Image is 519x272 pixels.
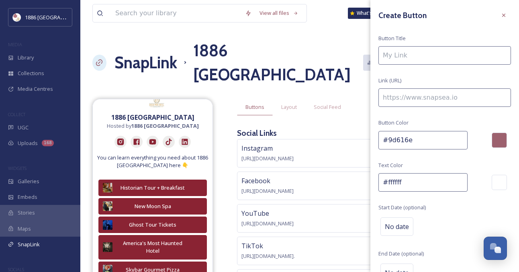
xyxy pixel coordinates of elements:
button: Analytics [363,55,402,70]
span: Uploads [18,139,38,147]
span: SnapLink [18,241,40,248]
input: https://www.snapsea.io [378,88,511,107]
img: f0ce1a1c-b94a-40f4-8a4d-0043fb66d3ed.jpg [103,201,112,211]
button: America's Most Haunted Hotel [98,235,207,259]
input: Search your library [111,4,241,22]
h1: 1886 [GEOGRAPHIC_DATA] [193,39,363,87]
span: Stories [18,209,35,217]
input: My Link [378,46,511,65]
span: Buttons [245,103,264,111]
span: Button Title [378,35,406,42]
strong: 1886 [GEOGRAPHIC_DATA] [131,122,199,129]
button: Ghost Tour Tickets [98,217,207,233]
a: What's New [348,8,388,19]
span: COLLECT [8,111,25,117]
span: Button Color [378,119,409,127]
span: No date [385,222,409,231]
img: 8af696b6-1f25-4320-a8c3-ba604386a2ff.jpg [103,242,112,252]
span: You can learn everything you need about 1886 [GEOGRAPHIC_DATA] here 👇 [97,154,208,169]
strong: 1886 [GEOGRAPHIC_DATA] [111,113,194,122]
div: 168 [42,140,54,146]
span: TikTok [241,241,263,250]
img: 056a5d0d-3c7e-4647-b89e-59d71465fc58.jpg [103,183,112,192]
div: New Moon Spa [116,202,189,210]
a: SnapLink [114,51,177,75]
span: Maps [18,225,31,233]
img: 82d54eb7-9aac-45b7-bf4c-13fc562e0e79.jpg [103,220,112,230]
div: America's Most Haunted Hotel [116,239,189,255]
h3: Social Links [237,127,277,139]
span: [URL][DOMAIN_NAME] [241,220,294,227]
span: 1886 [GEOGRAPHIC_DATA] [25,13,88,21]
span: [URL][DOMAIN_NAME] [241,187,294,194]
button: Historian Tour + Breakfast [98,180,207,196]
span: Link (URL) [378,77,401,84]
a: Analytics [363,55,406,70]
span: End Date (optional) [378,250,424,258]
span: Start Date (optional) [378,204,426,211]
span: WIDGETS [8,165,27,171]
h3: Create Button [378,10,427,21]
span: MEDIA [8,41,22,47]
span: Media Centres [18,85,53,93]
span: Galleries [18,178,39,185]
span: YouTube [241,209,269,218]
div: Historian Tour + Breakfast [116,184,189,192]
span: Embeds [18,193,37,201]
img: logos.png [13,13,21,21]
span: Layout [281,103,297,111]
span: [URL][DOMAIN_NAME]. [241,252,295,260]
button: Open Chat [484,237,507,260]
span: Facebook [241,176,270,185]
a: View all files [255,5,302,21]
button: New Moon Spa [98,198,207,215]
span: Collections [18,70,44,77]
span: Social Feed [314,103,341,111]
span: UGC [18,124,29,131]
span: Instagram [241,144,273,153]
span: Text Color [378,162,403,169]
span: [URL][DOMAIN_NAME] [241,155,294,162]
span: Library [18,54,34,61]
span: Hosted by [107,122,199,130]
div: Ghost Tour Tickets [116,221,189,229]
